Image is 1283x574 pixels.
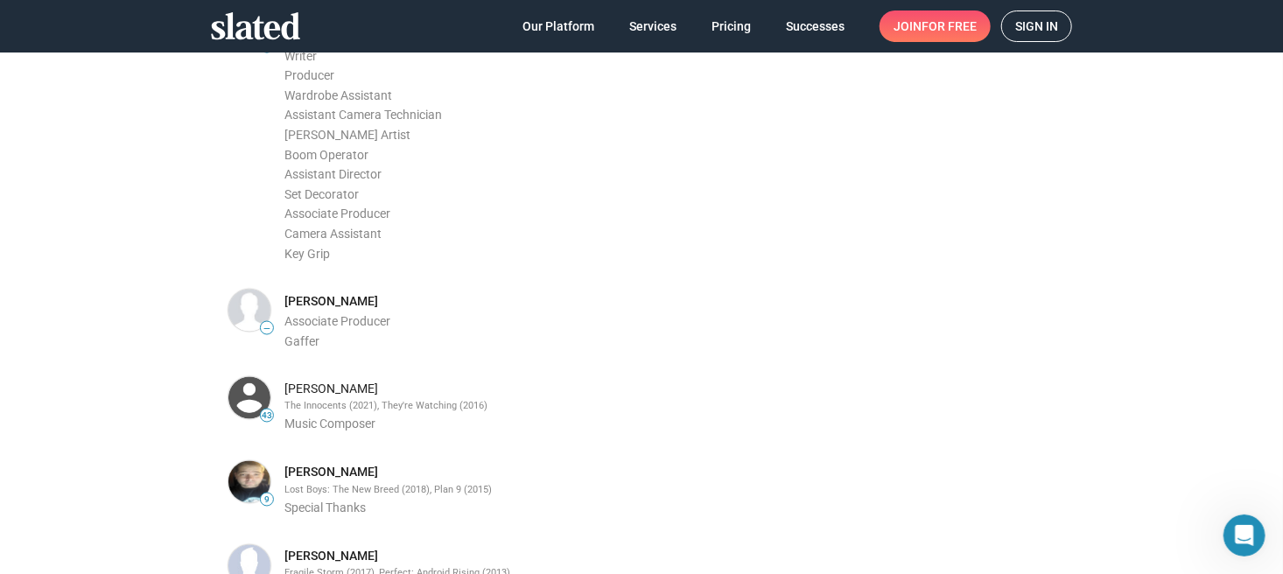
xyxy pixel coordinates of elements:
span: Camera Assistant [284,227,382,241]
span: [PERSON_NAME] Artist [284,128,410,142]
span: 43 [261,411,273,422]
a: Services [615,10,691,42]
span: Successes [786,10,845,42]
span: Join [894,10,977,42]
span: Gaffer [284,334,319,348]
span: — [261,324,273,333]
div: Lost Boys: The New Breed (2018), Plan 9 (2015) [284,485,792,498]
div: The Innocents (2021), They're Watching (2016) [284,401,792,414]
img: Ray Wade [228,290,270,332]
img: Kevin Macleod [228,377,270,419]
span: Set Decorator [284,187,359,201]
a: Our Platform [508,10,608,42]
a: Joinfor free [880,10,991,42]
div: [PERSON_NAME] [284,381,792,397]
a: [PERSON_NAME] [284,293,378,310]
a: Sign in [1001,10,1072,42]
img: Michael DeFellipo [228,461,270,503]
a: Successes [772,10,859,42]
span: Wardrobe Assistant [284,88,392,102]
span: 9 [261,495,273,506]
iframe: Intercom live chat [1223,514,1265,556]
span: Pricing [712,10,751,42]
span: for free [922,10,977,42]
span: Boom Operator [284,148,368,162]
a: [PERSON_NAME] [284,549,378,565]
span: Assistant Camera Technician [284,108,442,122]
a: [PERSON_NAME] [284,465,378,481]
span: Associate Producer [284,314,390,328]
span: Our Platform [522,10,594,42]
span: Associate Producer [284,206,390,220]
span: Services [629,10,677,42]
span: Key Grip [284,247,330,261]
span: Producer [284,68,334,82]
a: Pricing [698,10,765,42]
span: Writer [284,49,317,63]
span: Assistant Director [284,167,382,181]
span: Sign in [1015,11,1058,41]
span: Music Composer [284,417,375,431]
span: Special Thanks [284,501,366,515]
